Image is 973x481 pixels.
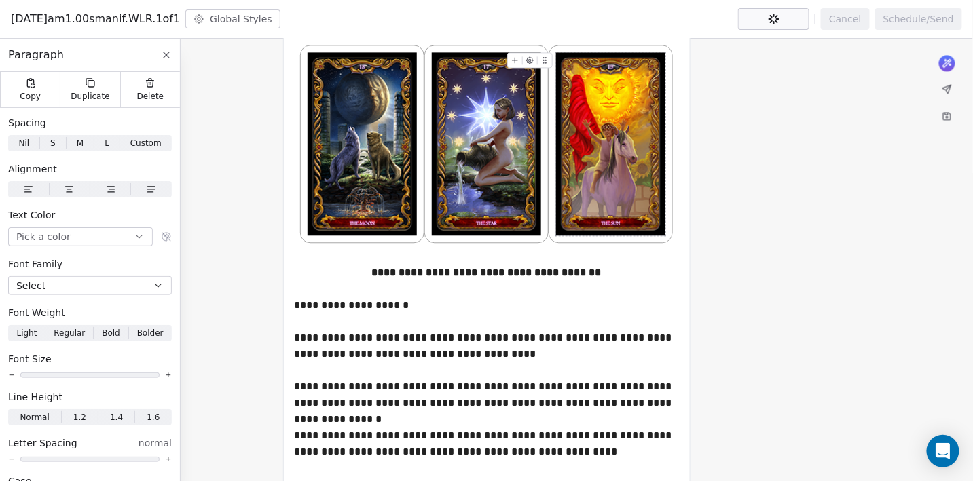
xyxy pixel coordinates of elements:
span: Delete [137,91,164,102]
span: S [50,137,56,149]
span: Normal [20,411,49,423]
span: Spacing [8,116,46,130]
span: [DATE]am1.00smanif.WLR.1of1 [11,11,180,27]
span: M [77,137,84,149]
span: 1.4 [110,411,123,423]
span: Custom [130,137,162,149]
span: Alignment [8,162,57,176]
span: 1.6 [147,411,160,423]
span: Letter Spacing [8,436,77,450]
span: Regular [54,327,85,339]
span: Copy [20,91,41,102]
button: Schedule/Send [875,8,962,30]
span: Bold [102,327,120,339]
span: Paragraph [8,47,64,63]
span: Font Weight [8,306,65,320]
span: Light [16,327,37,339]
span: Line Height [8,390,62,404]
div: Open Intercom Messenger [927,435,959,467]
button: Cancel [821,8,869,30]
span: Duplicate [71,91,109,102]
span: Text Color [8,208,55,222]
span: Nil [18,137,29,149]
span: L [105,137,109,149]
span: Select [16,279,45,292]
span: Font Family [8,257,62,271]
span: 1.2 [73,411,86,423]
span: Bolder [137,327,164,339]
button: Global Styles [185,9,280,28]
span: normal [139,436,172,450]
button: Pick a color [8,227,153,246]
span: Font Size [8,352,52,366]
